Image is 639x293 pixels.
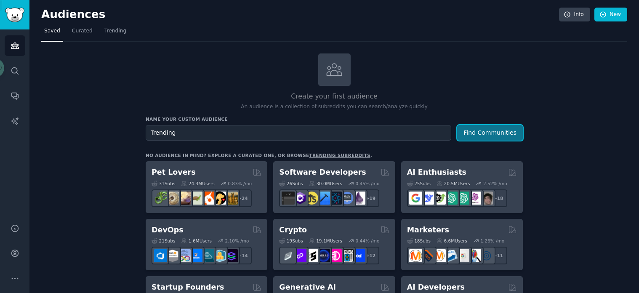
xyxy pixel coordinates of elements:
h2: Marketers [407,225,449,235]
img: GoogleGeminiAI [409,192,422,205]
img: turtle [189,192,202,205]
h2: AI Developers [407,282,465,293]
div: 21 Sub s [152,238,175,244]
img: ArtificalIntelligence [480,192,493,205]
img: PlatformEngineers [225,249,238,262]
div: 26 Sub s [279,181,303,186]
div: 24.3M Users [181,181,214,186]
div: 25 Sub s [407,181,431,186]
a: Info [559,8,590,22]
img: PetAdvice [213,192,226,205]
a: Trending [101,24,129,42]
div: 31 Sub s [152,181,175,186]
img: Docker_DevOps [178,249,191,262]
img: Emailmarketing [445,249,458,262]
img: platformengineering [201,249,214,262]
img: chatgpt_promptDesign [445,192,458,205]
div: + 24 [234,189,252,207]
div: No audience in mind? Explore a curated one, or browse . [146,152,372,158]
img: OnlineMarketing [480,249,493,262]
span: Curated [72,27,93,35]
div: 19.1M Users [309,238,342,244]
div: 30.0M Users [309,181,342,186]
img: googleads [456,249,469,262]
span: Saved [44,27,60,35]
span: Trending [104,27,126,35]
img: csharp [293,192,306,205]
div: 6.6M Users [437,238,467,244]
img: 0xPolygon [293,249,306,262]
img: iOSProgramming [317,192,330,205]
h3: Name your custom audience [146,116,523,122]
img: ballpython [166,192,179,205]
img: MarketingResearch [468,249,481,262]
div: 0.83 % /mo [228,181,252,186]
img: web3 [317,249,330,262]
img: leopardgeckos [178,192,191,205]
img: AskComputerScience [341,192,354,205]
a: Curated [69,24,96,42]
h2: Startup Founders [152,282,224,293]
h2: Audiences [41,8,559,21]
img: OpenAIDev [468,192,481,205]
img: GummySearch logo [5,8,24,22]
h2: AI Enthusiasts [407,167,466,178]
img: cockatiel [201,192,214,205]
p: An audience is a collection of subreddits you can search/analyze quickly [146,103,523,111]
img: bigseo [421,249,434,262]
h2: Crypto [279,225,307,235]
a: Saved [41,24,63,42]
img: AItoolsCatalog [433,192,446,205]
input: Pick a short name, like "Digital Marketers" or "Movie-Goers" [146,125,451,141]
img: dogbreed [225,192,238,205]
button: Find Communities [457,125,523,141]
div: 0.45 % /mo [356,181,380,186]
div: + 19 [362,189,379,207]
img: azuredevops [154,249,167,262]
h2: Create your first audience [146,91,523,102]
div: 18 Sub s [407,238,431,244]
img: DeepSeek [421,192,434,205]
img: content_marketing [409,249,422,262]
img: AskMarketing [433,249,446,262]
img: CryptoNews [341,249,354,262]
img: defiblockchain [329,249,342,262]
a: trending subreddits [309,153,370,158]
div: + 12 [362,247,379,264]
img: aws_cdk [213,249,226,262]
div: 20.5M Users [437,181,470,186]
div: 2.10 % /mo [225,238,249,244]
img: elixir [352,192,365,205]
h2: Pet Lovers [152,167,196,178]
div: + 18 [490,189,507,207]
div: + 11 [490,247,507,264]
img: reactnative [329,192,342,205]
div: + 14 [234,247,252,264]
h2: DevOps [152,225,184,235]
div: 0.44 % /mo [356,238,380,244]
img: herpetology [154,192,167,205]
img: chatgpt_prompts_ [456,192,469,205]
h2: Software Developers [279,167,366,178]
div: 2.52 % /mo [483,181,507,186]
img: ethfinance [282,249,295,262]
a: New [594,8,627,22]
img: software [282,192,295,205]
div: 1.6M Users [181,238,212,244]
img: AWS_Certified_Experts [166,249,179,262]
img: ethstaker [305,249,318,262]
img: defi_ [352,249,365,262]
div: 19 Sub s [279,238,303,244]
h2: Generative AI [279,282,336,293]
img: learnjavascript [305,192,318,205]
img: DevOpsLinks [189,249,202,262]
div: 1.26 % /mo [480,238,504,244]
